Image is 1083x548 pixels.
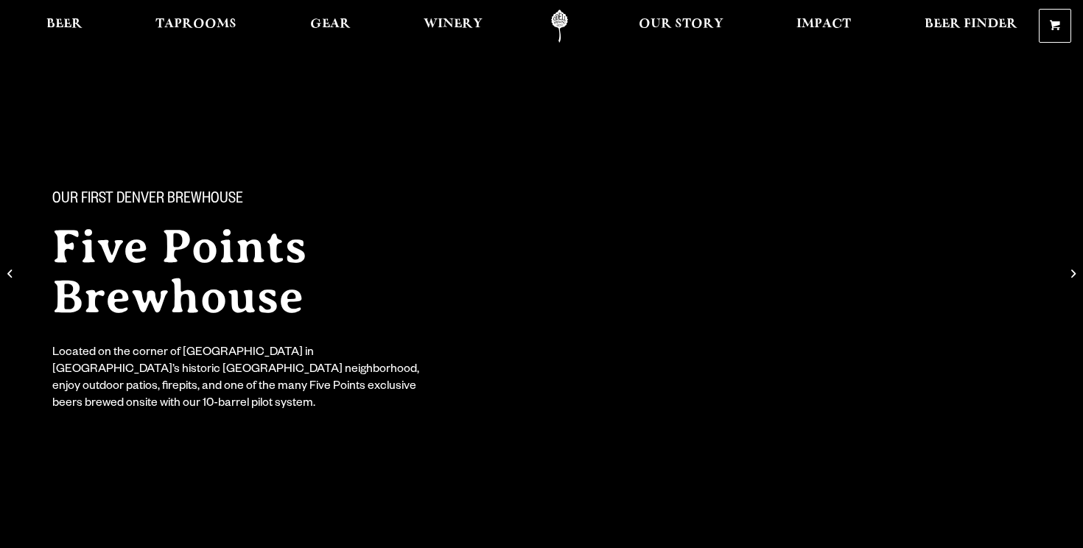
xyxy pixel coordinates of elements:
[37,10,92,43] a: Beer
[52,222,512,322] h2: Five Points Brewhouse
[155,18,236,30] span: Taprooms
[424,18,483,30] span: Winery
[414,10,492,43] a: Winery
[46,18,83,30] span: Beer
[787,10,861,43] a: Impact
[52,191,243,210] span: Our First Denver Brewhouse
[310,18,351,30] span: Gear
[796,18,851,30] span: Impact
[915,10,1027,43] a: Beer Finder
[629,10,733,43] a: Our Story
[146,10,246,43] a: Taprooms
[925,18,1017,30] span: Beer Finder
[301,10,360,43] a: Gear
[52,345,430,413] div: Located on the corner of [GEOGRAPHIC_DATA] in [GEOGRAPHIC_DATA]’s historic [GEOGRAPHIC_DATA] neig...
[639,18,723,30] span: Our Story
[532,10,587,43] a: Odell Home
